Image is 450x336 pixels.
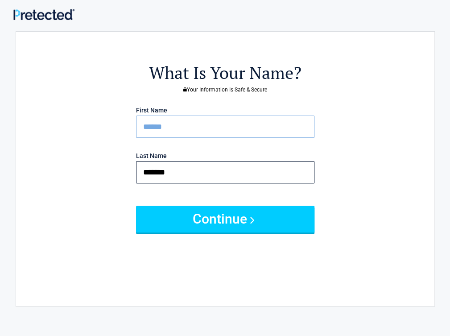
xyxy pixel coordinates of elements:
[65,87,385,92] h3: Your Information Is Safe & Secure
[136,107,167,113] label: First Name
[65,62,385,84] h2: What Is Your Name?
[13,9,74,20] img: Main Logo
[136,206,314,232] button: Continue
[136,153,167,159] label: Last Name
